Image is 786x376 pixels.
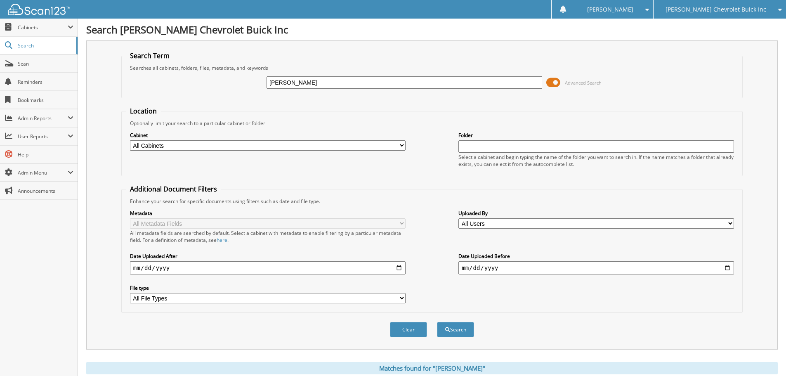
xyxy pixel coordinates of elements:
[126,51,174,60] legend: Search Term
[126,64,738,71] div: Searches all cabinets, folders, files, metadata, and keywords
[86,23,778,36] h1: Search [PERSON_NAME] Chevrolet Buick Inc
[18,133,68,140] span: User Reports
[126,198,738,205] div: Enhance your search for specific documents using filters such as date and file type.
[126,106,161,116] legend: Location
[587,7,633,12] span: [PERSON_NAME]
[130,253,406,260] label: Date Uploaded After
[18,151,73,158] span: Help
[126,184,221,194] legend: Additional Document Filters
[18,60,73,67] span: Scan
[8,4,70,15] img: scan123-logo-white.svg
[86,362,778,374] div: Matches found for "[PERSON_NAME]"
[18,78,73,85] span: Reminders
[130,284,406,291] label: File type
[458,261,734,274] input: end
[130,132,406,139] label: Cabinet
[458,154,734,168] div: Select a cabinet and begin typing the name of the folder you want to search in. If the name match...
[18,169,68,176] span: Admin Menu
[458,210,734,217] label: Uploaded By
[130,261,406,274] input: start
[458,132,734,139] label: Folder
[18,187,73,194] span: Announcements
[130,210,406,217] label: Metadata
[458,253,734,260] label: Date Uploaded Before
[18,42,72,49] span: Search
[130,229,406,244] div: All metadata fields are searched by default. Select a cabinet with metadata to enable filtering b...
[18,115,68,122] span: Admin Reports
[217,236,227,244] a: here
[437,322,474,337] button: Search
[565,80,602,86] span: Advanced Search
[126,120,738,127] div: Optionally limit your search to a particular cabinet or folder
[18,97,73,104] span: Bookmarks
[666,7,766,12] span: [PERSON_NAME] Chevrolet Buick Inc
[390,322,427,337] button: Clear
[18,24,68,31] span: Cabinets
